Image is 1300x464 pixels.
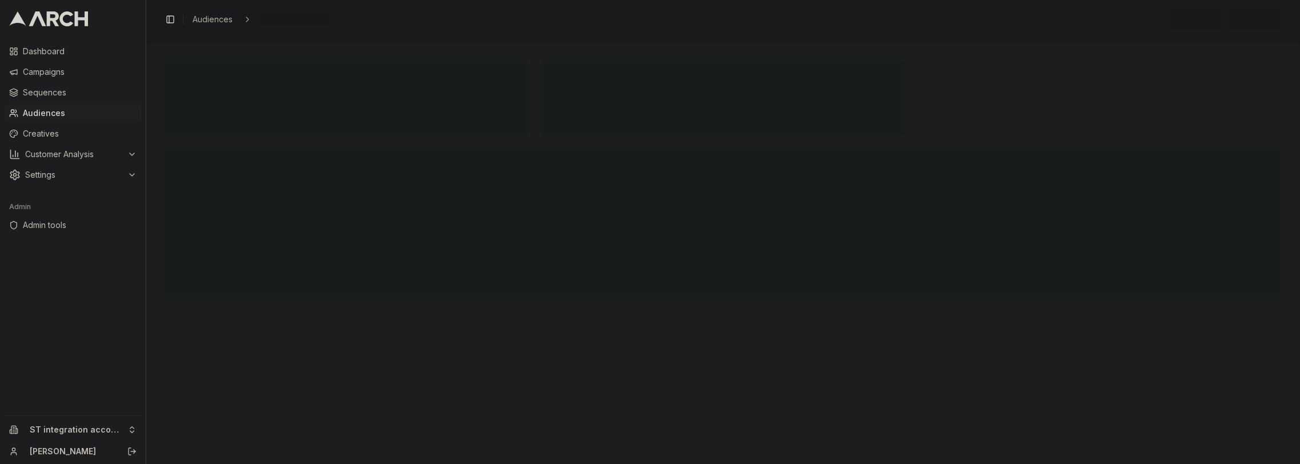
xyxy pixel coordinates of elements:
[30,425,123,435] span: ST integration account
[30,446,115,457] a: [PERSON_NAME]
[23,128,137,139] span: Creatives
[124,443,140,459] button: Log out
[23,219,137,231] span: Admin tools
[5,145,141,163] button: Customer Analysis
[23,87,137,98] span: Sequences
[5,63,141,81] a: Campaigns
[5,198,141,216] div: Admin
[188,11,331,27] nav: breadcrumb
[5,125,141,143] a: Creatives
[23,107,137,119] span: Audiences
[5,421,141,439] button: ST integration account
[25,169,123,181] span: Settings
[5,166,141,184] button: Settings
[23,66,137,78] span: Campaigns
[5,104,141,122] a: Audiences
[5,83,141,102] a: Sequences
[188,11,237,27] a: Audiences
[25,149,123,160] span: Customer Analysis
[193,14,233,25] span: Audiences
[5,42,141,61] a: Dashboard
[23,46,137,57] span: Dashboard
[5,216,141,234] a: Admin tools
